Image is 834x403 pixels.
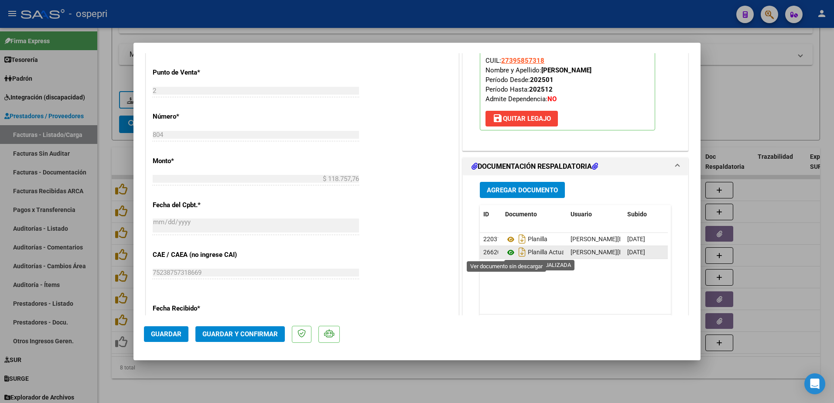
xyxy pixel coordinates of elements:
[567,205,624,224] datatable-header-cell: Usuario
[153,68,243,78] p: Punto de Venta
[667,205,711,224] datatable-header-cell: Acción
[463,158,688,175] mat-expansion-panel-header: DOCUMENTACIÓN RESPALDATORIA
[530,76,554,84] strong: 202501
[492,113,503,123] mat-icon: save
[485,111,558,126] button: Quitar Legajo
[529,85,553,93] strong: 202512
[483,249,501,256] span: 26620
[516,245,528,259] i: Descargar documento
[480,24,655,130] p: Legajo preaprobado para Período de Prestación:
[505,249,581,256] span: Planilla Actualizada
[627,211,647,218] span: Subido
[153,200,243,210] p: Fecha del Cpbt.
[571,249,812,256] span: [PERSON_NAME][EMAIL_ADDRESS][PERSON_NAME][DOMAIN_NAME] - [PERSON_NAME]
[627,249,645,256] span: [DATE]
[485,57,591,103] span: CUIL: Nombre y Apellido: Período Desde: Período Hasta: Admite Dependencia:
[151,330,181,338] span: Guardar
[505,236,547,243] span: Planilla
[153,250,243,260] p: CAE / CAEA (no ingrese CAI)
[516,232,528,246] i: Descargar documento
[571,211,592,218] span: Usuario
[195,326,285,342] button: Guardar y Confirmar
[541,66,591,74] strong: [PERSON_NAME]
[480,182,565,198] button: Agregar Documento
[153,112,243,122] p: Número
[153,156,243,166] p: Monto
[480,205,502,224] datatable-header-cell: ID
[505,211,537,218] span: Documento
[627,236,645,242] span: [DATE]
[144,326,188,342] button: Guardar
[571,236,812,242] span: [PERSON_NAME][EMAIL_ADDRESS][PERSON_NAME][DOMAIN_NAME] - [PERSON_NAME]
[804,373,825,394] div: Open Intercom Messenger
[472,161,598,172] h1: DOCUMENTACIÓN RESPALDATORIA
[502,205,567,224] datatable-header-cell: Documento
[501,57,544,65] span: 27395857318
[487,186,558,194] span: Agregar Documento
[547,95,557,103] strong: NO
[463,175,688,356] div: DOCUMENTACIÓN RESPALDATORIA
[202,330,278,338] span: Guardar y Confirmar
[153,304,243,314] p: Fecha Recibido
[480,314,671,336] div: 2 total
[483,236,501,242] span: 22031
[483,211,489,218] span: ID
[624,205,667,224] datatable-header-cell: Subido
[492,115,551,123] span: Quitar Legajo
